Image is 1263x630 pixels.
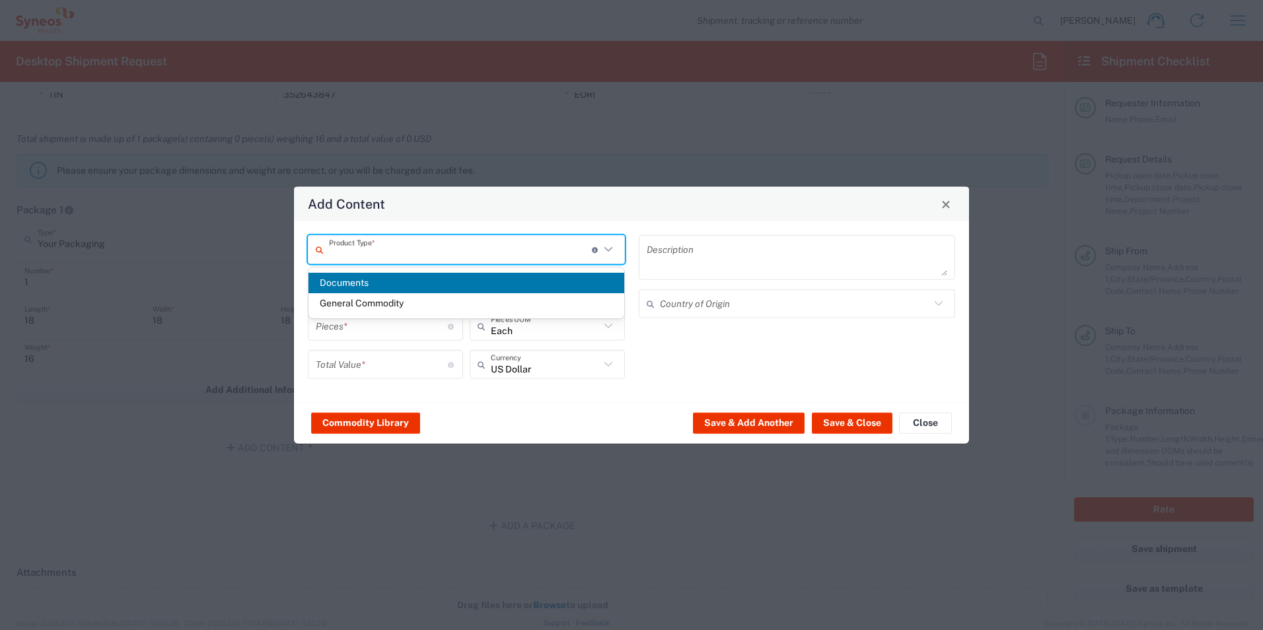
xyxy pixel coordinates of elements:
[937,195,955,213] button: Close
[308,194,385,213] h4: Add Content
[899,412,952,433] button: Close
[693,412,805,433] button: Save & Add Another
[308,293,624,314] span: General Commodity
[812,412,892,433] button: Save & Close
[308,273,624,293] span: Documents
[311,412,420,433] button: Commodity Library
